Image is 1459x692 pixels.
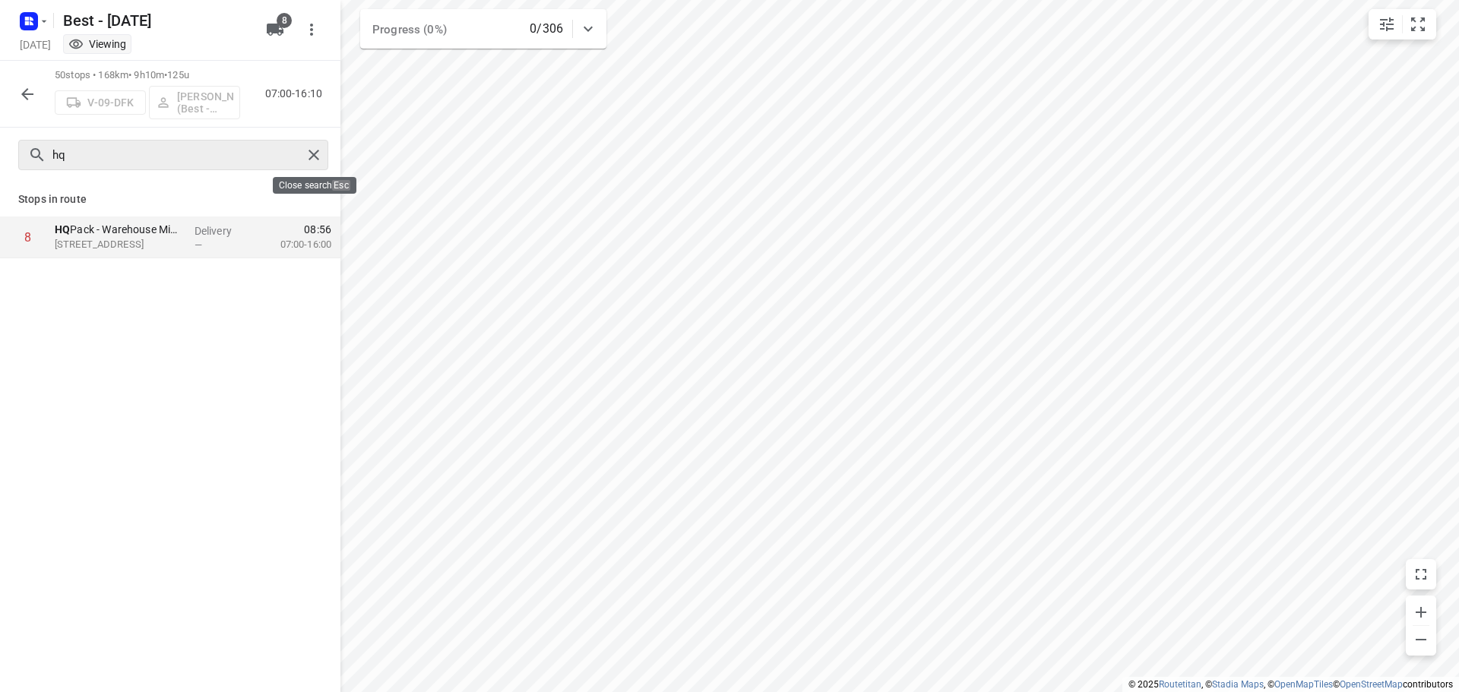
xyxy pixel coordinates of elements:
[195,223,251,239] p: Delivery
[1274,679,1333,690] a: OpenMapTiles
[256,237,331,252] p: 07:00-16:00
[1128,679,1453,690] li: © 2025 , © , © © contributors
[55,68,240,83] p: 50 stops • 168km • 9h10m
[195,239,202,251] span: —
[68,36,126,52] div: You are currently in view mode. To make any changes, go to edit project.
[260,14,290,45] button: 8
[1369,9,1436,39] div: small contained button group
[265,86,328,102] p: 07:00-16:10
[296,14,327,45] button: More
[360,9,606,49] div: Progress (0%)0/306
[1403,9,1433,39] button: Fit zoom
[1159,679,1201,690] a: Routetitan
[1212,679,1264,690] a: Stadia Maps
[530,20,563,38] p: 0/306
[167,69,189,81] span: 125u
[55,237,182,252] p: Mispelhoefstraat 37, 5651GK, Eindhoven, NL
[164,69,167,81] span: •
[372,23,447,36] span: Progress (0%)
[55,223,70,235] b: HQ
[52,144,302,167] input: Search stops within route
[1340,679,1403,690] a: OpenStreetMap
[1372,9,1402,39] button: Map settings
[55,222,182,237] p: HQ Pack - Warehouse Mispelhoef(Bob Cremers)
[24,230,31,245] div: 8
[18,191,322,207] p: Stops in route
[304,222,331,237] span: 08:56
[277,13,292,28] span: 8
